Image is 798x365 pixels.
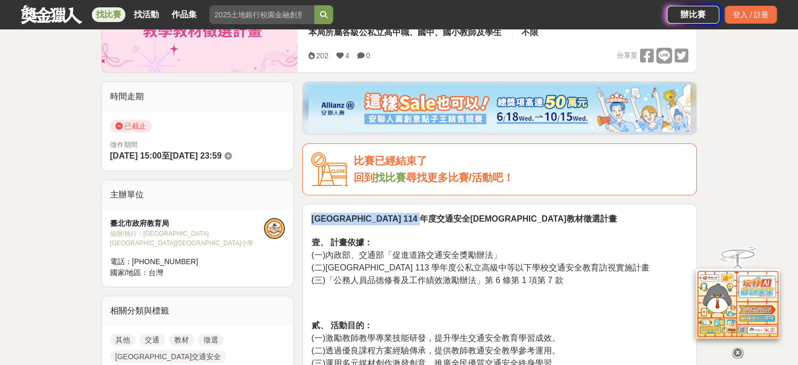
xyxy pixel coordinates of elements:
span: 本局所屬各級公私立高中職、國中、國小教師及學生 [308,28,501,37]
span: 0 [366,51,370,60]
div: 時間走期 [102,82,294,111]
strong: 貳、 活動目的： [311,321,372,330]
div: 電話： [PHONE_NUMBER] [110,256,264,267]
a: 徵選 [198,333,224,346]
span: 4 [345,51,349,60]
div: 比賽已經結束了 [353,152,688,170]
span: (一)激勵教師教學專業技能研發，提升學生交通安全教育學習成效。 [311,333,560,342]
div: 相關分類與標籤 [102,296,294,326]
span: 徵件期間 [110,141,137,149]
span: 分享至 [616,48,637,64]
a: [GEOGRAPHIC_DATA]交通安全 [110,350,227,363]
a: 找活動 [130,7,163,22]
a: 交通 [140,333,165,346]
span: 台灣 [148,268,163,277]
span: 國家/地區： [110,268,149,277]
span: [DATE] 23:59 [170,151,221,160]
span: 202 [316,51,328,60]
a: 辦比賽 [667,6,719,24]
input: 2025土地銀行校園金融創意挑戰賽：從你出發 開啟智慧金融新頁 [209,5,314,24]
a: 找比賽 [374,172,406,183]
a: 其他 [110,333,135,346]
span: 回到 [353,172,374,183]
span: [DATE] 15:00 [110,151,162,160]
strong: [GEOGRAPHIC_DATA] 114 年度交通安全[DEMOGRAPHIC_DATA]教材徵選計畫 [311,214,616,223]
span: 尋找更多比賽/活動吧！ [406,172,514,183]
span: 不限 [521,28,538,37]
a: 教材 [169,333,194,346]
span: (一)內政部、交通部「促進道路交通安全獎勵辦法」 [311,251,502,259]
div: 登入 / 註冊 [725,6,777,24]
a: 作品集 [167,7,201,22]
div: 主辦單位 [102,180,294,210]
span: 至 [162,151,170,160]
span: (二)[GEOGRAPHIC_DATA] 113 學年度公私立高級中等以下學校交通安全教育訪視實施計畫 [311,263,650,272]
strong: 壹、 計畫依據： [311,238,372,247]
img: Icon [311,152,348,186]
img: dcc59076-91c0-4acb-9c6b-a1d413182f46.png [308,85,690,132]
a: 找比賽 [92,7,125,22]
div: 協辦/執行： [GEOGRAPHIC_DATA][GEOGRAPHIC_DATA][GEOGRAPHIC_DATA]小學 [110,229,264,248]
span: 已截止 [110,120,152,132]
span: (二)透過優良課程方案經驗傳承，提供教師教通安全教學參考運用。 [311,346,560,355]
img: d2146d9a-e6f6-4337-9592-8cefde37ba6b.png [696,269,780,339]
span: (三)「公務人員品德修養及工作績效激勵辦法」第 6 條第 1 項第 7 款 [311,276,563,285]
div: 臺北市政府教育局 [110,218,264,229]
